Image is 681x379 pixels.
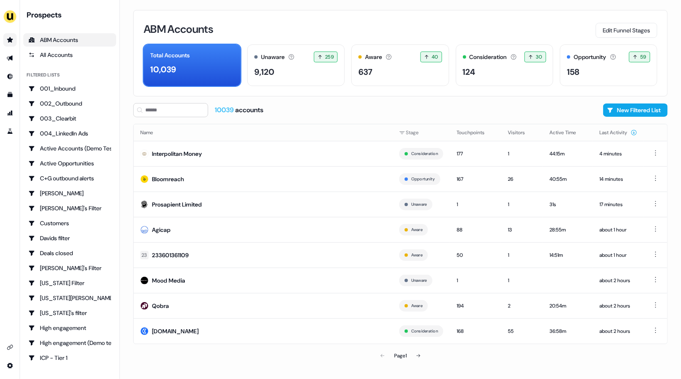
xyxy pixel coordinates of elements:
div: 168 [457,327,495,335]
div: about 2 hours [599,276,637,285]
div: Davids filter [28,234,111,242]
div: [PERSON_NAME]'s Filter [28,204,111,212]
div: Interpolitan Money [152,150,202,158]
div: 23 [142,251,147,259]
a: Go to prospects [3,33,17,47]
div: Agicap [152,226,171,234]
div: 14:51m [549,251,586,259]
div: 50 [457,251,495,259]
div: 36:58m [549,327,586,335]
div: accounts [215,106,263,115]
div: High engagement (Demo testing) [28,339,111,347]
div: about 1 hour [599,226,637,234]
div: C+G outbound alerts [28,174,111,182]
div: Bloomreach [152,175,184,183]
div: 1 [508,276,536,285]
a: All accounts [23,48,116,62]
div: 004_LinkedIn Ads [28,129,111,138]
div: 177 [457,150,495,158]
button: Consideration [411,150,438,158]
a: Go to Customers [23,217,116,230]
button: Opportunity [411,175,435,183]
button: Aware [411,251,423,259]
th: Name [134,124,393,141]
div: 1 [508,200,536,209]
div: Deals closed [28,249,111,257]
div: Qobra [152,302,169,310]
div: [DOMAIN_NAME] [152,327,199,335]
div: 20:54m [549,302,586,310]
button: Visitors [508,125,535,140]
div: 31s [549,200,586,209]
div: [PERSON_NAME] [28,189,111,197]
a: Go to outbound experience [3,52,17,65]
span: 40 [432,53,438,61]
h3: ABM Accounts [144,24,213,34]
div: 9,120 [254,66,274,78]
div: ICP - Tier 1 [28,354,111,362]
div: 26 [508,175,536,183]
a: Go to Georgia's filter [23,306,116,320]
a: Go to Georgia Slack [23,291,116,305]
a: Go to templates [3,88,17,101]
div: [US_STATE] Filter [28,279,111,287]
div: 40:55m [549,175,586,183]
div: 158 [567,66,579,78]
a: Go to 001_Inbound [23,82,116,95]
div: ICP - Tier 2 [28,369,111,377]
button: Touchpoints [457,125,495,140]
div: High engagement [28,324,111,332]
div: 194 [457,302,495,310]
span: 10039 [215,106,235,114]
div: 1 [457,200,495,209]
button: Unaware [411,201,427,208]
div: All Accounts [28,51,111,59]
a: Go to High engagement (Demo testing) [23,336,116,349]
button: New Filtered List [603,103,668,117]
div: 001_Inbound [28,84,111,93]
button: Aware [411,302,423,310]
a: Go to Inbound [3,70,17,83]
div: Prospects [27,10,116,20]
div: Filtered lists [27,71,60,79]
div: 637 [358,66,373,78]
a: Go to Active Accounts (Demo Test) [23,142,116,155]
div: Stage [399,128,443,137]
div: 88 [457,226,495,234]
div: 002_Outbound [28,99,111,108]
div: Prosapient Limited [152,200,202,209]
a: Go to Davids filter [23,231,116,245]
div: 1 [508,251,536,259]
div: about 2 hours [599,302,637,310]
button: Active Time [549,125,586,140]
div: 55 [508,327,536,335]
button: Consideration [411,327,438,335]
a: Go to 002_Outbound [23,97,116,110]
span: 30 [536,53,542,61]
div: 1 [508,150,536,158]
a: Go to C+G outbound alerts [23,172,116,185]
a: Go to Charlotte Stone [23,187,116,200]
a: Go to Deals closed [23,246,116,260]
div: 167 [457,175,495,183]
a: Go to 003_Clearbit [23,112,116,125]
a: Go to experiments [3,125,17,138]
div: 44:15m [549,150,586,158]
div: 13 [508,226,536,234]
div: Customers [28,219,111,227]
div: Aware [365,53,382,62]
span: 259 [325,53,334,61]
div: 4 minutes [599,150,637,158]
div: Opportunity [574,53,606,62]
a: Go to integrations [3,341,17,354]
div: [US_STATE][PERSON_NAME] [28,294,111,302]
div: 124 [463,66,476,78]
div: [US_STATE]'s filter [28,309,111,317]
button: Aware [411,226,423,234]
a: Go to Geneviève's Filter [23,261,116,275]
div: 2 [508,302,536,310]
a: Go to attribution [3,106,17,120]
a: Go to Active Opportunities [23,157,116,170]
div: Active Accounts (Demo Test) [28,144,111,153]
button: Edit Funnel Stages [596,23,657,38]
